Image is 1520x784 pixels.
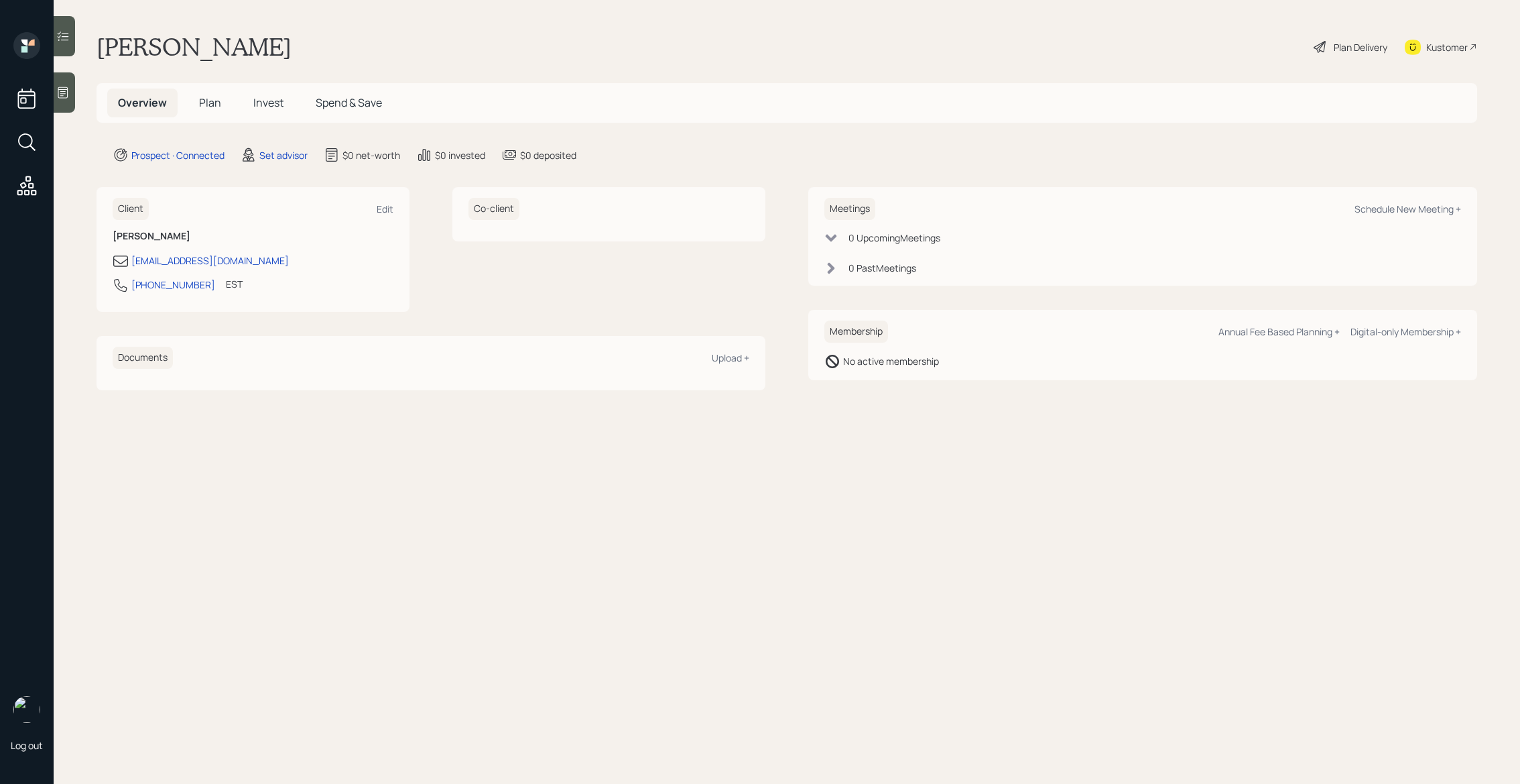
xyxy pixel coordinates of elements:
[468,198,519,220] h6: Co-client
[848,231,940,245] div: 0 Upcoming Meeting s
[1350,325,1461,338] div: Digital-only Membership +
[824,198,875,220] h6: Meetings
[253,95,283,110] span: Invest
[1218,325,1340,338] div: Annual Fee Based Planning +
[118,95,167,110] span: Overview
[199,95,221,110] span: Plan
[131,254,289,268] div: [EMAIL_ADDRESS][DOMAIN_NAME]
[259,148,308,162] div: Set advisor
[342,148,400,162] div: $0 net-worth
[226,277,243,291] div: EST
[848,261,916,275] div: 0 Past Meeting s
[1334,40,1387,54] div: Plan Delivery
[113,198,149,220] h6: Client
[824,321,888,343] h6: Membership
[13,696,40,723] img: retirable_logo.png
[131,278,215,292] div: [PHONE_NUMBER]
[131,148,225,162] div: Prospect · Connected
[113,231,393,242] h6: [PERSON_NAME]
[97,32,292,62] h1: [PERSON_NAME]
[843,354,939,368] div: No active membership
[1426,40,1468,54] div: Kustomer
[435,148,485,162] div: $0 invested
[113,347,173,369] h6: Documents
[520,148,576,162] div: $0 deposited
[377,203,393,215] div: Edit
[1354,203,1461,215] div: Schedule New Meeting +
[712,351,749,364] div: Upload +
[11,739,43,752] div: Log out
[316,95,382,110] span: Spend & Save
